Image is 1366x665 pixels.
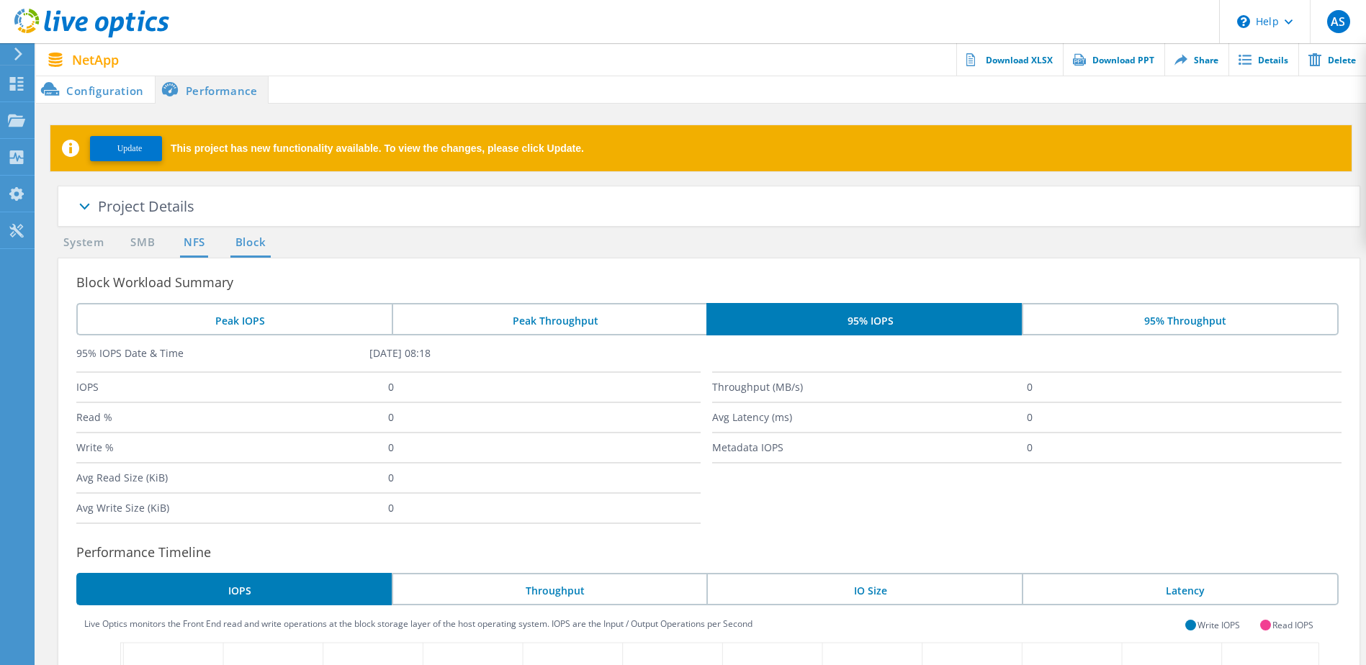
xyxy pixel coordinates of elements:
[1022,303,1339,335] li: 95% Throughput
[1164,43,1228,76] a: Share
[127,234,158,252] a: SMB
[76,494,388,522] label: Avg Write Size (KiB)
[1198,619,1240,631] label: Write IOPS
[706,573,1022,605] li: IO Size
[76,346,369,361] label: 95% IOPS Date & Time
[76,542,1360,562] h3: Performance Timeline
[1228,43,1298,76] a: Details
[98,196,194,216] span: Project Details
[392,303,707,335] li: Peak Throughput
[388,373,700,402] label: 0
[388,494,700,522] label: 0
[388,433,700,462] label: 0
[58,234,110,252] a: System
[76,303,392,335] li: Peak IOPS
[76,373,388,402] label: IOPS
[1298,43,1366,76] a: Delete
[369,346,662,361] label: [DATE] 08:18
[1022,573,1339,605] li: Latency
[1027,373,1342,402] label: 0
[1027,403,1342,432] label: 0
[706,303,1022,335] li: 95% IOPS
[712,433,1027,462] label: Metadata IOPS
[90,136,162,161] button: Update
[76,573,392,605] li: IOPS
[76,463,388,492] label: Avg Read Size (KiB)
[392,573,707,605] li: Throughput
[1272,619,1313,631] label: Read IOPS
[84,617,752,630] label: Live Optics monitors the Front End read and write operations at the block storage layer of the ho...
[1331,16,1345,27] span: AS
[180,234,208,252] a: NFS
[76,403,388,432] label: Read %
[388,463,700,492] label: 0
[76,272,1360,292] h3: Block Workload Summary
[1237,15,1250,28] svg: \n
[117,143,143,154] span: Update
[1027,433,1342,462] label: 0
[712,403,1027,432] label: Avg Latency (ms)
[712,373,1027,402] label: Throughput (MB/s)
[956,43,1063,76] a: Download XLSX
[14,30,169,40] a: Live Optics Dashboard
[171,143,584,153] span: This project has new functionality available. To view the changes, please click Update.
[72,53,119,66] span: NetApp
[76,433,388,462] label: Write %
[388,403,700,432] label: 0
[230,234,270,252] a: Block
[1063,43,1164,76] a: Download PPT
